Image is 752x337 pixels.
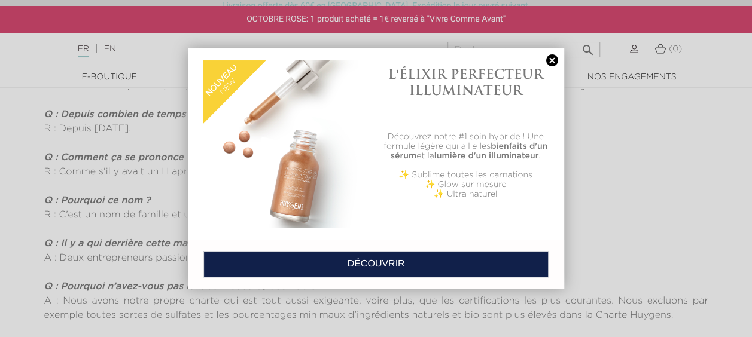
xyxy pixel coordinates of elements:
[382,132,549,161] p: Découvrez notre #1 soin hybride ! Une formule légère qui allie les et la .
[382,180,549,189] p: ✨ Glow sur mesure
[382,66,549,98] h1: L'ÉLIXIR PERFECTEUR ILLUMINATEUR
[382,189,549,199] p: ✨ Ultra naturel
[391,142,547,160] b: bienfaits d'un sérum
[203,251,549,277] a: DÉCOUVRIR
[382,170,549,180] p: ✨ Sublime toutes les carnations
[434,152,539,160] b: lumière d'un illuminateur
